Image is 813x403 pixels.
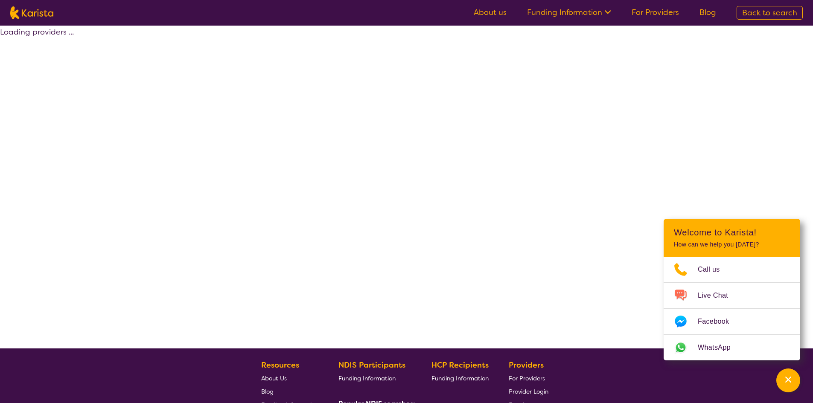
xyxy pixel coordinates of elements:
a: Blog [699,7,716,17]
a: Back to search [737,6,803,20]
b: Resources [261,360,299,370]
span: Live Chat [698,289,738,302]
span: Call us [698,263,730,276]
a: Web link opens in a new tab. [664,335,800,360]
span: Provider Login [509,388,548,395]
a: Funding Information [338,371,412,385]
a: About us [474,7,507,17]
p: How can we help you [DATE]? [674,241,790,248]
span: Back to search [742,8,797,18]
button: Channel Menu [776,368,800,392]
a: Funding Information [527,7,611,17]
b: NDIS Participants [338,360,405,370]
b: Providers [509,360,544,370]
span: Funding Information [338,374,396,382]
a: Funding Information [431,371,489,385]
span: Funding Information [431,374,489,382]
b: HCP Recipients [431,360,489,370]
span: About Us [261,374,287,382]
div: Channel Menu [664,219,800,360]
ul: Choose channel [664,257,800,360]
a: Blog [261,385,318,398]
a: About Us [261,371,318,385]
span: For Providers [509,374,545,382]
a: For Providers [509,371,548,385]
span: Facebook [698,315,739,328]
span: Blog [261,388,274,395]
img: Karista logo [10,6,53,19]
h2: Welcome to Karista! [674,227,790,238]
a: For Providers [632,7,679,17]
a: Provider Login [509,385,548,398]
span: WhatsApp [698,341,741,354]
